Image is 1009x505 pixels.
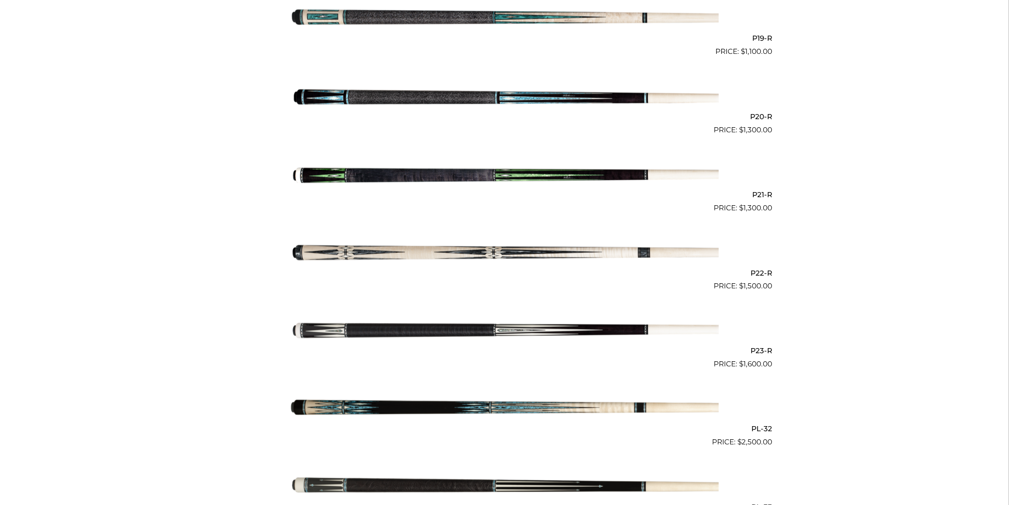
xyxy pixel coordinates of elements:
bdi: 1,300.00 [739,126,773,134]
a: P20-R $1,300.00 [237,61,773,135]
img: P22-R [291,217,719,288]
span: $ [738,438,742,446]
a: PL-32 $2,500.00 [237,374,773,448]
bdi: 1,100.00 [741,47,773,56]
span: $ [741,47,745,56]
h2: P21-R [237,187,773,203]
h2: P22-R [237,265,773,281]
bdi: 2,500.00 [738,438,773,446]
img: P20-R [291,61,719,132]
h2: P19-R [237,31,773,46]
img: PL-32 [291,374,719,445]
a: P23-R $1,600.00 [237,295,773,370]
img: P21-R [291,139,719,210]
bdi: 1,500.00 [739,282,773,290]
a: P21-R $1,300.00 [237,139,773,214]
span: $ [739,282,744,290]
a: P22-R $1,500.00 [237,217,773,292]
span: $ [739,204,744,212]
bdi: 1,300.00 [739,204,773,212]
span: $ [739,360,744,368]
h2: P20-R [237,109,773,124]
img: P23-R [291,295,719,366]
h2: P23-R [237,343,773,359]
span: $ [739,126,744,134]
h2: PL-32 [237,421,773,437]
bdi: 1,600.00 [739,360,773,368]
